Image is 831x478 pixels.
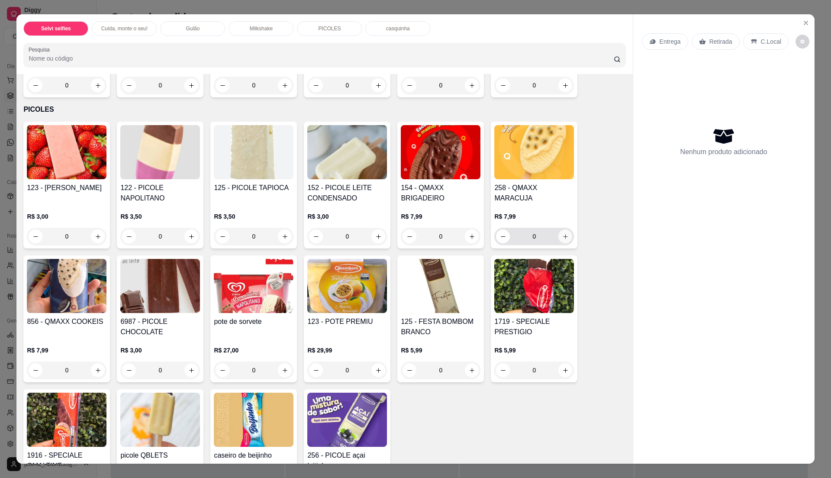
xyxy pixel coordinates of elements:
[214,212,293,221] p: R$ 3,50
[307,317,387,327] h4: 123 - POTE PREMIU
[214,317,293,327] h4: pote de sorvete
[494,183,574,203] h4: 258 - QMAXX MARACUJA
[309,229,323,243] button: decrease-product-quantity
[761,37,781,46] p: C.Local
[558,363,572,377] button: increase-product-quantity
[120,125,200,179] img: product-image
[401,183,480,203] h4: 154 - QMAXX BRIGADEIRO
[465,363,479,377] button: increase-product-quantity
[494,259,574,313] img: product-image
[494,125,574,179] img: product-image
[120,212,200,221] p: R$ 3,50
[401,212,480,221] p: R$ 7,99
[91,229,105,243] button: increase-product-quantity
[186,25,200,32] p: Gulão
[496,363,510,377] button: decrease-product-quantity
[27,393,106,447] img: product-image
[27,346,106,355] p: R$ 7,99
[401,346,480,355] p: R$ 5,99
[318,25,341,32] p: PICOLES
[465,229,479,243] button: increase-product-quantity
[307,450,387,471] h4: 256 - PICOLE açai leitinho
[401,125,480,179] img: product-image
[120,450,200,461] h4: picole QBLETS
[799,16,813,30] button: Close
[214,346,293,355] p: R$ 27,00
[29,363,42,377] button: decrease-product-quantity
[214,259,293,313] img: product-image
[184,229,198,243] button: increase-product-quantity
[120,393,200,447] img: product-image
[120,259,200,313] img: product-image
[496,229,510,243] button: decrease-product-quantity
[709,37,732,46] p: Retirada
[386,25,410,32] p: casquinha
[401,317,480,337] h4: 125 - FESTA BOMBOM BRANCO
[494,346,574,355] p: R$ 5,99
[120,183,200,203] h4: 122 - PICOLE NAPOLITANO
[250,25,273,32] p: Milkshake
[403,363,416,377] button: decrease-product-quantity
[214,450,293,461] h4: caseiro de beijinho
[307,212,387,221] p: R$ 3,00
[27,450,106,471] h4: 1916 - SPECIALE QMALTINE
[122,229,136,243] button: decrease-product-quantity
[371,229,385,243] button: increase-product-quantity
[41,25,71,32] p: Selvi selfies
[29,54,613,63] input: Pesquisa
[307,125,387,179] img: product-image
[29,229,42,243] button: decrease-product-quantity
[120,317,200,337] h4: 6987 - PICOLE CHOCOLATE
[401,259,480,313] img: product-image
[278,229,292,243] button: increase-product-quantity
[23,104,625,115] p: PICOLES
[494,212,574,221] p: R$ 7,99
[307,183,387,203] h4: 152 - PICOLE LEITE CONDENSADO
[216,229,229,243] button: decrease-product-quantity
[27,212,106,221] p: R$ 3,00
[101,25,148,32] p: Cuida, monte o seu!
[403,229,416,243] button: decrease-product-quantity
[27,125,106,179] img: product-image
[91,363,105,377] button: increase-product-quantity
[29,46,53,53] label: Pesquisa
[122,363,136,377] button: decrease-product-quantity
[307,259,387,313] img: product-image
[558,229,572,243] button: increase-product-quantity
[184,363,198,377] button: increase-product-quantity
[27,317,106,327] h4: 856 - QMAXX COOKEIS
[214,183,293,193] h4: 125 - PICOLE TAPIOCA
[494,317,574,337] h4: 1719 - SPECIALE PRESTIGIO
[214,393,293,447] img: product-image
[796,35,809,48] button: decrease-product-quantity
[660,37,681,46] p: Entrega
[307,393,387,447] img: product-image
[214,125,293,179] img: product-image
[307,346,387,355] p: R$ 29,99
[680,147,767,157] p: Nenhum produto adicionado
[27,259,106,313] img: product-image
[120,346,200,355] p: R$ 3,00
[27,183,106,193] h4: 123 - [PERSON_NAME]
